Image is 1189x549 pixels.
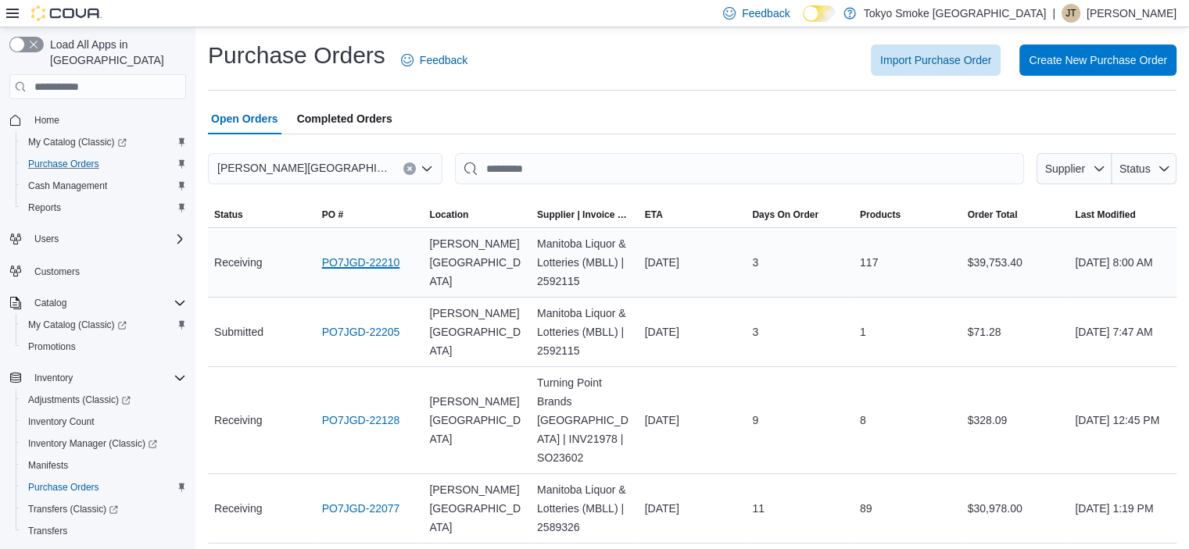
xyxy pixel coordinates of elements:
[28,437,157,450] span: Inventory Manager (Classic)
[429,304,525,360] span: [PERSON_NAME][GEOGRAPHIC_DATA]
[1069,316,1176,348] div: [DATE] 7:47 AM
[854,202,962,227] button: Products
[880,52,991,68] span: Import Purchase Order
[22,390,137,409] a: Adjustments (Classic)
[3,259,192,282] button: Customers
[752,323,758,341] span: 3
[22,522,73,540] a: Transfers
[423,202,531,227] button: Location
[214,253,262,272] span: Receiving
[214,499,262,518] span: Receiving
[22,522,186,540] span: Transfers
[531,228,639,297] div: Manitoba Liquor & Lotteries (MBLL) | 2592115
[639,405,747,436] div: [DATE]
[28,394,131,406] span: Adjustments (Classic)
[1052,4,1055,23] p: |
[22,315,186,334] span: My Catalog (Classic)
[16,520,192,542] button: Transfers
[403,162,416,175] button: Clear input
[214,323,263,341] span: Submitted
[22,456,74,475] a: Manifests
[752,411,758,430] span: 9
[1087,4,1176,23] p: [PERSON_NAME]
[645,209,663,221] span: ETA
[16,336,192,358] button: Promotions
[22,176,186,195] span: Cash Management
[28,294,73,312] button: Catalog
[455,153,1024,184] input: This is a search bar. After typing your query, hit enter to filter the results lower in the page.
[22,500,124,519] a: Transfers (Classic)
[28,459,68,472] span: Manifests
[1069,405,1176,436] div: [DATE] 12:45 PM
[429,234,525,291] span: [PERSON_NAME][GEOGRAPHIC_DATA]
[34,233,59,245] span: Users
[639,493,747,524] div: [DATE]
[421,162,433,175] button: Open list of options
[1037,153,1112,184] button: Supplier
[16,411,192,433] button: Inventory Count
[16,498,192,520] a: Transfers (Classic)
[34,297,66,309] span: Catalog
[16,314,192,336] a: My Catalog (Classic)
[16,433,192,455] a: Inventory Manager (Classic)
[22,412,101,431] a: Inventory Count
[860,411,866,430] span: 8
[22,176,113,195] a: Cash Management
[962,202,1069,227] button: Order Total
[16,476,192,498] button: Purchase Orders
[531,474,639,543] div: Manitoba Liquor & Lotteries (MBLL) | 2589326
[211,103,278,134] span: Open Orders
[16,175,192,197] button: Cash Management
[746,202,854,227] button: Days On Order
[28,415,95,428] span: Inventory Count
[22,390,186,409] span: Adjustments (Classic)
[429,392,525,448] span: [PERSON_NAME][GEOGRAPHIC_DATA]
[752,499,765,518] span: 11
[28,369,79,387] button: Inventory
[22,434,186,453] span: Inventory Manager (Classic)
[22,133,186,152] span: My Catalog (Classic)
[1029,52,1167,68] span: Create New Purchase Order
[962,247,1069,278] div: $39,753.40
[28,294,186,312] span: Catalog
[3,228,192,250] button: Users
[429,480,525,537] span: [PERSON_NAME][GEOGRAPHIC_DATA]
[22,478,106,497] a: Purchase Orders
[322,323,400,341] a: PO7JGD-22205
[531,367,639,473] div: Turning Point Brands [GEOGRAPHIC_DATA] | INV21978 | SO23602
[962,316,1069,348] div: $71.28
[962,493,1069,524] div: $30,978.00
[3,109,192,131] button: Home
[22,337,82,356] a: Promotions
[16,455,192,476] button: Manifests
[28,340,76,353] span: Promotions
[208,40,385,71] h1: Purchase Orders
[22,155,106,173] a: Purchase Orders
[322,411,400,430] a: PO7JGD-22128
[3,367,192,389] button: Inventory
[22,412,186,431] span: Inventory Count
[1112,153,1176,184] button: Status
[1069,247,1176,278] div: [DATE] 8:00 AM
[28,230,65,248] button: Users
[3,292,192,314] button: Catalog
[44,37,186,68] span: Load All Apps in [GEOGRAPHIC_DATA]
[639,316,747,348] div: [DATE]
[22,500,186,519] span: Transfers (Classic)
[22,478,186,497] span: Purchase Orders
[34,114,59,127] span: Home
[22,456,186,475] span: Manifests
[297,103,392,134] span: Completed Orders
[752,209,818,221] span: Days On Order
[860,209,901,221] span: Products
[429,209,468,221] div: Location
[28,481,99,494] span: Purchase Orders
[22,155,186,173] span: Purchase Orders
[28,158,99,170] span: Purchase Orders
[860,253,878,272] span: 117
[537,209,632,221] span: Supplier | Invoice Number
[962,405,1069,436] div: $328.09
[28,110,186,130] span: Home
[322,499,400,518] a: PO7JGD-22077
